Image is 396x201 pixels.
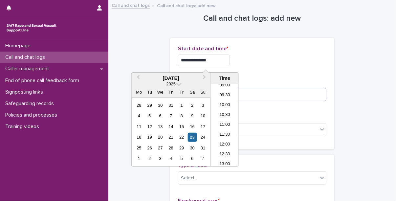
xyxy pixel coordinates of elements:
div: Choose Saturday, 30 August 2025 [188,144,197,152]
span: Start date and time [178,46,228,51]
p: Training videos [3,123,44,130]
h1: Call and chat logs: add new [170,14,334,23]
div: Tu [145,88,154,97]
div: Choose Friday, 22 August 2025 [177,133,186,142]
div: We [156,88,165,97]
li: 10:00 [211,100,239,110]
span: Type of user [178,163,210,168]
div: Choose Wednesday, 30 July 2025 [156,101,165,110]
div: Choose Tuesday, 12 August 2025 [145,122,154,131]
div: Choose Monday, 1 September 2025 [135,154,143,163]
li: 12:30 [211,150,239,160]
div: Choose Tuesday, 2 September 2025 [145,154,154,163]
button: Previous Month [132,73,143,84]
a: Call and chat logs [112,1,150,9]
div: Sa [188,88,197,97]
div: Choose Saturday, 23 August 2025 [188,133,197,142]
div: Choose Tuesday, 5 August 2025 [145,111,154,120]
div: Choose Monday, 18 August 2025 [135,133,143,142]
div: Choose Saturday, 2 August 2025 [188,101,197,110]
div: Select... [181,175,197,182]
button: Next Month [200,73,210,84]
li: 09:00 [211,81,239,91]
div: Th [166,88,175,97]
div: Choose Friday, 29 August 2025 [177,144,186,152]
li: 12:00 [211,140,239,150]
div: [DATE] [132,75,210,81]
p: Policies and processes [3,112,62,118]
div: Choose Tuesday, 19 August 2025 [145,133,154,142]
p: Caller management [3,66,55,72]
p: End of phone call feedback form [3,78,84,84]
div: Choose Friday, 15 August 2025 [177,122,186,131]
div: Choose Sunday, 7 September 2025 [199,154,208,163]
div: Choose Sunday, 31 August 2025 [199,144,208,152]
div: Choose Wednesday, 27 August 2025 [156,144,165,152]
div: Choose Wednesday, 3 September 2025 [156,154,165,163]
div: Choose Saturday, 6 September 2025 [188,154,197,163]
div: Choose Saturday, 9 August 2025 [188,111,197,120]
div: month 2025-08 [134,100,208,164]
div: Choose Monday, 25 August 2025 [135,144,143,152]
div: Choose Sunday, 24 August 2025 [199,133,208,142]
li: 10:30 [211,110,239,120]
li: 11:00 [211,120,239,130]
p: Signposting links [3,89,48,95]
div: Time [212,75,237,81]
div: Choose Thursday, 7 August 2025 [166,111,175,120]
div: Choose Friday, 1 August 2025 [177,101,186,110]
div: Choose Thursday, 28 August 2025 [166,144,175,152]
p: Homepage [3,43,36,49]
span: 2025 [166,81,176,86]
li: 11:30 [211,130,239,140]
div: Choose Thursday, 4 September 2025 [166,154,175,163]
div: Choose Wednesday, 20 August 2025 [156,133,165,142]
li: 13:00 [211,160,239,169]
div: Choose Monday, 28 July 2025 [135,101,143,110]
div: Choose Tuesday, 26 August 2025 [145,144,154,152]
div: Fr [177,88,186,97]
div: Mo [135,88,143,97]
div: Choose Monday, 11 August 2025 [135,122,143,131]
div: Choose Saturday, 16 August 2025 [188,122,197,131]
p: Safeguarding records [3,100,59,107]
div: Choose Thursday, 31 July 2025 [166,101,175,110]
div: Choose Sunday, 3 August 2025 [199,101,208,110]
p: Call and chat logs: add new [157,2,216,9]
li: 09:30 [211,91,239,100]
div: Choose Monday, 4 August 2025 [135,111,143,120]
div: Choose Tuesday, 29 July 2025 [145,101,154,110]
div: Choose Thursday, 21 August 2025 [166,133,175,142]
div: Su [199,88,208,97]
img: rhQMoQhaT3yELyF149Cw [5,21,58,34]
p: Call and chat logs [3,54,50,60]
div: Choose Wednesday, 13 August 2025 [156,122,165,131]
div: Choose Wednesday, 6 August 2025 [156,111,165,120]
div: Choose Friday, 5 September 2025 [177,154,186,163]
div: Choose Sunday, 17 August 2025 [199,122,208,131]
div: Choose Friday, 8 August 2025 [177,111,186,120]
div: Choose Thursday, 14 August 2025 [166,122,175,131]
div: Choose Sunday, 10 August 2025 [199,111,208,120]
